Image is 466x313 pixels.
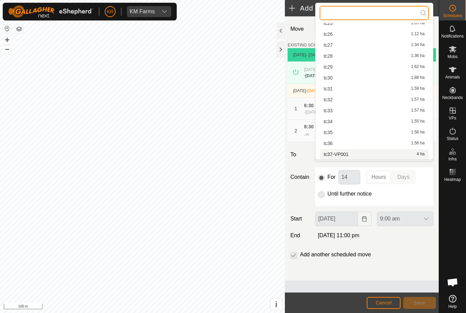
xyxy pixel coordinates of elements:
[411,65,425,69] span: 1.62 ha
[324,130,333,135] span: tc35
[293,53,306,57] span: [DATE]
[327,174,336,180] label: For
[448,304,457,309] span: Help
[320,105,429,116] li: tc33
[158,6,171,17] div: dropdown trigger
[358,212,372,226] button: Choose Date
[324,21,333,26] span: tc25
[327,191,372,197] label: Until further notice
[324,43,333,47] span: tc27
[320,116,429,127] li: tc34
[376,300,392,305] span: Cancel
[445,75,460,79] span: Animals
[449,116,456,120] span: VPs
[320,95,429,105] li: tc32
[448,55,457,59] span: Mobs
[294,128,297,133] span: 2
[288,215,312,223] label: Start
[411,54,425,58] span: 1.36 ha
[304,124,322,129] span: 8:30 am
[403,297,436,309] button: Save
[306,53,321,57] span: - [DATE]
[320,40,429,50] li: tc27
[414,300,425,305] span: Save
[441,34,464,38] span: Notifications
[275,300,277,309] span: i
[320,18,429,28] li: tc25
[320,62,429,72] li: tc29
[294,106,297,111] span: 1
[307,88,320,93] span: [DATE]
[411,86,425,91] span: 1.59 ha
[288,42,333,48] label: EXISTING SCHEDULES
[149,304,169,310] a: Contact Us
[8,5,93,18] img: Gallagher Logo
[411,43,425,47] span: 1.34 ha
[324,108,333,113] span: tc33
[324,54,333,58] span: tc28
[305,131,309,137] span: ∞
[367,297,401,309] button: Cancel
[320,149,429,159] li: tc37-VP001
[411,21,425,26] span: 1.05 ha
[15,25,23,33] button: Map Layers
[324,75,333,80] span: tc30
[324,97,333,102] span: tc32
[288,231,312,240] label: End
[127,6,158,17] span: KM Farms
[304,67,333,72] span: [DATE] 3:30 pm
[306,88,320,93] span: -
[417,152,424,157] span: 4 ha
[305,73,335,78] span: [DATE] 6:30 am
[130,9,155,14] div: KM Farms
[300,252,371,257] label: Add another scheduled move
[320,84,429,94] li: tc31
[289,4,404,12] h2: Add Move
[448,157,456,161] span: Infra
[411,108,425,113] span: 1.57 ha
[324,119,333,124] span: tc34
[318,232,360,238] span: [DATE] 11:00 pm
[320,127,429,138] li: tc35
[411,141,425,146] span: 1.56 ha
[324,141,333,146] span: tc36
[305,110,334,115] span: [DATE] 8:30 am
[324,86,333,91] span: tc31
[288,173,312,181] label: Contain
[304,73,335,79] div: -
[288,22,312,37] label: Move
[324,32,333,37] span: tc26
[320,138,429,148] li: tc36
[442,96,463,100] span: Neckbands
[320,29,429,39] li: tc26
[443,14,462,18] span: Schedules
[411,32,425,37] span: 1.12 ha
[271,299,282,310] button: i
[439,292,466,311] a: Help
[3,36,11,44] button: +
[304,103,322,108] span: 6:30 am
[444,177,461,182] span: Heatmap
[411,75,425,80] span: 1.88 ha
[3,25,11,33] button: Reset Map
[304,109,334,115] div: -
[411,119,425,124] span: 1.55 ha
[411,130,425,135] span: 1.58 ha
[3,45,11,53] button: –
[116,304,141,310] a: Privacy Policy
[411,97,425,102] span: 1.57 ha
[324,152,349,157] span: tc37-VP001
[288,147,312,162] label: To
[293,88,306,93] span: [DATE]
[320,51,429,61] li: tc28
[107,8,113,15] span: KR
[304,130,309,139] div: -
[320,73,429,83] li: tc30
[447,137,458,141] span: Status
[324,65,333,69] span: tc29
[442,272,463,293] div: Open chat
